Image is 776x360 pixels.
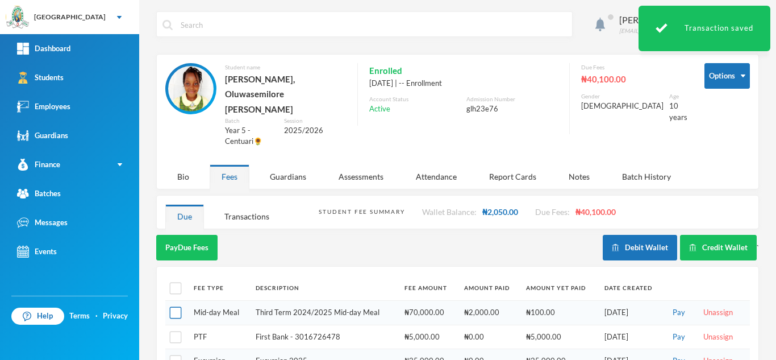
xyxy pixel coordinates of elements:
[17,72,64,84] div: Students
[700,307,736,319] button: Unassign
[458,301,521,325] td: ₦2,000.00
[404,164,469,189] div: Attendance
[284,117,345,125] div: Session
[225,117,276,125] div: Batch
[250,301,399,325] td: Third Term 2024/2025 Mid-day Meal
[466,104,558,115] div: glh23e76
[369,95,461,104] div: Account Status
[17,217,68,229] div: Messages
[162,20,173,30] img: search
[599,275,664,301] th: Date Created
[520,275,598,301] th: Amount Yet Paid
[520,325,598,349] td: ₦5,000.00
[535,207,570,217] span: Due Fees:
[165,164,201,189] div: Bio
[603,235,677,260] button: Debit Wallet
[369,78,558,89] div: [DATE] | -- Enrollment
[6,6,29,29] img: logo
[17,159,60,171] div: Finance
[458,325,521,349] td: ₦0.00
[95,311,98,322] div: ·
[17,130,68,142] div: Guardians
[17,43,70,55] div: Dashboard
[369,63,402,78] span: Enrolled
[581,92,664,101] div: Gender
[284,125,345,136] div: 2025/2026
[188,325,251,349] td: PTF
[599,301,664,325] td: [DATE]
[477,164,548,189] div: Report Cards
[581,63,687,72] div: Due Fees
[399,325,458,349] td: ₦5,000.00
[482,207,518,217] span: ₦2,050.00
[103,311,128,322] a: Privacy
[17,246,57,258] div: Events
[458,275,521,301] th: Amount Paid
[669,331,689,344] button: Pay
[704,63,750,89] button: Options
[250,325,399,349] td: First Bank - 3016726478
[319,208,404,216] div: Student Fee Summary
[188,301,251,325] td: Mid-day Meal
[225,63,346,72] div: Student name
[165,204,204,229] div: Due
[69,311,90,322] a: Terms
[250,275,399,301] th: Description
[557,164,602,189] div: Notes
[610,164,683,189] div: Batch History
[11,308,64,325] a: Help
[639,6,770,51] div: Transaction saved
[225,125,276,147] div: Year 5 - Centuari🌻
[669,101,687,123] div: 10 years
[669,92,687,101] div: Age
[17,188,61,200] div: Batches
[188,275,251,301] th: Fee Type
[34,12,106,22] div: [GEOGRAPHIC_DATA]
[599,325,664,349] td: [DATE]
[399,301,458,325] td: ₦70,000.00
[603,235,759,260] div: `
[180,12,566,38] input: Search
[156,235,218,260] button: PayDue Fees
[575,207,616,217] span: ₦40,100.00
[168,66,214,111] img: STUDENT
[212,204,281,229] div: Transactions
[520,301,598,325] td: ₦100.00
[210,164,249,189] div: Fees
[680,235,757,260] button: Credit Wallet
[327,164,395,189] div: Assessments
[581,72,687,86] div: ₦40,100.00
[369,104,390,115] span: Active
[422,207,477,217] span: Wallet Balance:
[17,101,70,113] div: Employees
[399,275,458,301] th: Fee Amount
[619,27,715,35] div: [EMAIL_ADDRESS][DOMAIN_NAME]
[581,101,664,112] div: [DEMOGRAPHIC_DATA]
[466,95,558,104] div: Admission Number
[669,307,689,319] button: Pay
[258,164,318,189] div: Guardians
[225,72,346,117] div: [PERSON_NAME], Oluwasemilore [PERSON_NAME]
[700,331,736,344] button: Unassign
